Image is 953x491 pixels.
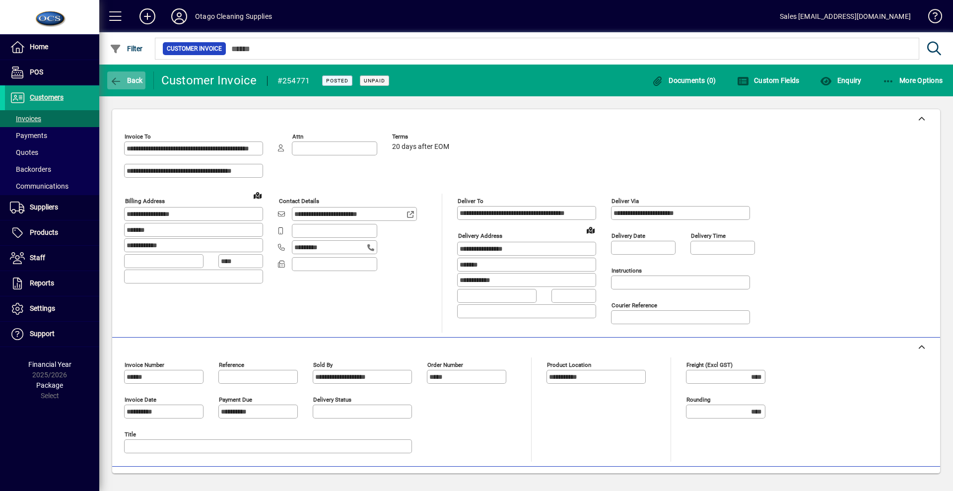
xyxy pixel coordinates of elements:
[612,302,657,309] mat-label: Courier Reference
[652,76,716,84] span: Documents (0)
[163,7,195,25] button: Profile
[735,71,802,89] button: Custom Fields
[5,35,99,60] a: Home
[125,396,156,403] mat-label: Invoice date
[5,161,99,178] a: Backorders
[292,133,303,140] mat-label: Attn
[10,115,41,123] span: Invoices
[107,40,145,58] button: Filter
[583,222,599,238] a: View on map
[132,7,163,25] button: Add
[30,43,48,51] span: Home
[30,203,58,211] span: Suppliers
[880,71,946,89] button: More Options
[921,2,941,34] a: Knowledge Base
[649,71,719,89] button: Documents (0)
[110,76,143,84] span: Back
[5,144,99,161] a: Quotes
[167,44,222,54] span: Customer Invoice
[780,8,911,24] div: Sales [EMAIL_ADDRESS][DOMAIN_NAME]
[10,182,68,190] span: Communications
[5,60,99,85] a: POS
[30,228,58,236] span: Products
[99,71,154,89] app-page-header-button: Back
[5,110,99,127] a: Invoices
[5,127,99,144] a: Payments
[10,132,47,140] span: Payments
[326,77,348,84] span: Posted
[313,361,333,368] mat-label: Sold by
[547,361,591,368] mat-label: Product location
[686,361,733,368] mat-label: Freight (excl GST)
[107,71,145,89] button: Back
[5,296,99,321] a: Settings
[125,431,136,438] mat-label: Title
[30,254,45,262] span: Staff
[427,361,463,368] mat-label: Order number
[195,8,272,24] div: Otago Cleaning Supplies
[737,76,800,84] span: Custom Fields
[313,396,351,403] mat-label: Delivery status
[30,93,64,101] span: Customers
[219,396,252,403] mat-label: Payment due
[364,77,385,84] span: Unpaid
[883,76,943,84] span: More Options
[5,271,99,296] a: Reports
[5,195,99,220] a: Suppliers
[10,148,38,156] span: Quotes
[277,73,310,89] div: #254771
[612,267,642,274] mat-label: Instructions
[5,178,99,195] a: Communications
[30,330,55,338] span: Support
[36,381,63,389] span: Package
[817,71,864,89] button: Enquiry
[392,143,449,151] span: 20 days after EOM
[686,396,710,403] mat-label: Rounding
[10,165,51,173] span: Backorders
[5,220,99,245] a: Products
[125,361,164,368] mat-label: Invoice number
[30,279,54,287] span: Reports
[458,198,483,205] mat-label: Deliver To
[30,304,55,312] span: Settings
[612,232,645,239] mat-label: Delivery date
[820,76,861,84] span: Enquiry
[161,72,257,88] div: Customer Invoice
[219,361,244,368] mat-label: Reference
[392,134,452,140] span: Terms
[30,68,43,76] span: POS
[612,198,639,205] mat-label: Deliver via
[250,187,266,203] a: View on map
[28,360,71,368] span: Financial Year
[5,322,99,347] a: Support
[5,246,99,271] a: Staff
[125,133,151,140] mat-label: Invoice To
[110,45,143,53] span: Filter
[691,232,726,239] mat-label: Delivery time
